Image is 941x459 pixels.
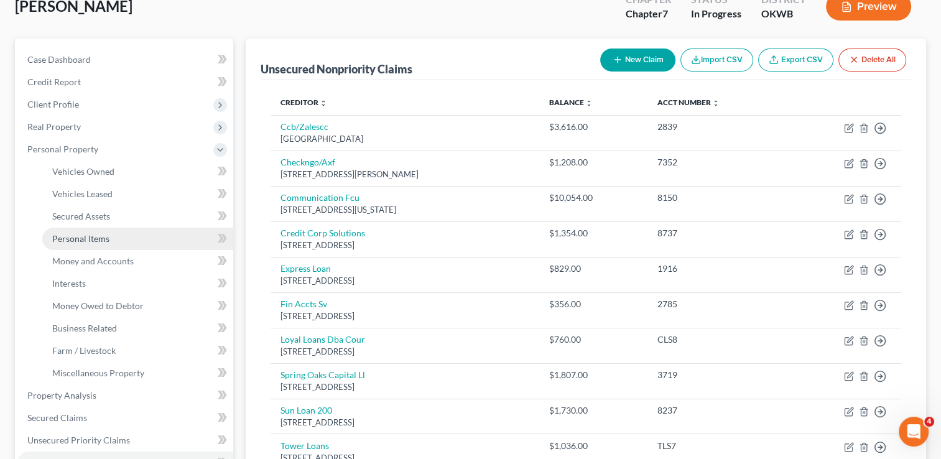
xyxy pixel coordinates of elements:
a: Unsecured Priority Claims [17,429,233,452]
div: $10,054.00 [549,192,637,204]
a: Checkngo/Axf [280,157,335,167]
button: New Claim [600,49,675,72]
div: [STREET_ADDRESS][US_STATE] [280,204,529,216]
div: Unsecured Nonpriority Claims [261,62,412,76]
span: Secured Assets [52,211,110,221]
a: Balance unfold_more [549,98,593,107]
div: 2785 [657,298,777,310]
span: Vehicles Owned [52,166,114,177]
span: 7 [662,7,668,19]
a: Farm / Livestock [42,340,233,362]
a: Ccb/Zalescc [280,121,328,132]
div: 2839 [657,121,777,133]
i: unfold_more [712,100,720,107]
div: [STREET_ADDRESS] [280,239,529,251]
span: Vehicles Leased [52,188,113,199]
a: Export CSV [758,49,833,72]
a: Sun Loan 200 [280,405,332,415]
a: Spring Oaks Capital Ll [280,369,365,380]
a: Creditor unfold_more [280,98,327,107]
span: Secured Claims [27,412,87,423]
div: 7352 [657,156,777,169]
div: 1916 [657,262,777,275]
a: Business Related [42,317,233,340]
a: Case Dashboard [17,49,233,71]
div: $3,616.00 [549,121,637,133]
div: 3719 [657,369,777,381]
a: Property Analysis [17,384,233,407]
div: $1,208.00 [549,156,637,169]
a: Secured Assets [42,205,233,228]
a: Communication Fcu [280,192,359,203]
a: Miscellaneous Property [42,362,233,384]
a: Interests [42,272,233,295]
div: [GEOGRAPHIC_DATA] [280,133,529,145]
div: $760.00 [549,333,637,346]
iframe: Intercom live chat [899,417,929,447]
button: Import CSV [680,49,753,72]
div: $829.00 [549,262,637,275]
i: unfold_more [585,100,593,107]
div: 8150 [657,192,777,204]
div: $1,807.00 [549,369,637,381]
div: $1,354.00 [549,227,637,239]
div: 8237 [657,404,777,417]
a: Acct Number unfold_more [657,98,720,107]
div: [STREET_ADDRESS] [280,346,529,358]
span: Miscellaneous Property [52,368,144,378]
div: OKWB [761,7,806,21]
span: Credit Report [27,76,81,87]
div: [STREET_ADDRESS] [280,275,529,287]
div: [STREET_ADDRESS][PERSON_NAME] [280,169,529,180]
a: Vehicles Leased [42,183,233,205]
div: TLS7 [657,440,777,452]
a: Tower Loans [280,440,329,451]
div: $356.00 [549,298,637,310]
span: Personal Property [27,144,98,154]
a: Fin Accts Sv [280,299,327,309]
div: 8737 [657,227,777,239]
span: Business Related [52,323,117,333]
span: 4 [924,417,934,427]
span: Property Analysis [27,390,96,401]
div: In Progress [691,7,741,21]
div: [STREET_ADDRESS] [280,310,529,322]
div: Chapter [626,7,671,21]
button: Delete All [838,49,906,72]
div: [STREET_ADDRESS] [280,381,529,393]
div: CLS8 [657,333,777,346]
a: Money Owed to Debtor [42,295,233,317]
a: Express Loan [280,263,331,274]
a: Vehicles Owned [42,160,233,183]
span: Money Owed to Debtor [52,300,144,311]
span: Farm / Livestock [52,345,116,356]
span: Case Dashboard [27,54,91,65]
a: Secured Claims [17,407,233,429]
div: $1,036.00 [549,440,637,452]
a: Personal Items [42,228,233,250]
a: Loyal Loans Dba Cour [280,334,365,345]
i: unfold_more [320,100,327,107]
span: Money and Accounts [52,256,134,266]
span: Personal Items [52,233,109,244]
span: Real Property [27,121,81,132]
a: Credit Corp Solutions [280,228,365,238]
a: Credit Report [17,71,233,93]
div: $1,730.00 [549,404,637,417]
span: Unsecured Priority Claims [27,435,130,445]
span: Interests [52,278,86,289]
a: Money and Accounts [42,250,233,272]
div: [STREET_ADDRESS] [280,417,529,429]
span: Client Profile [27,99,79,109]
